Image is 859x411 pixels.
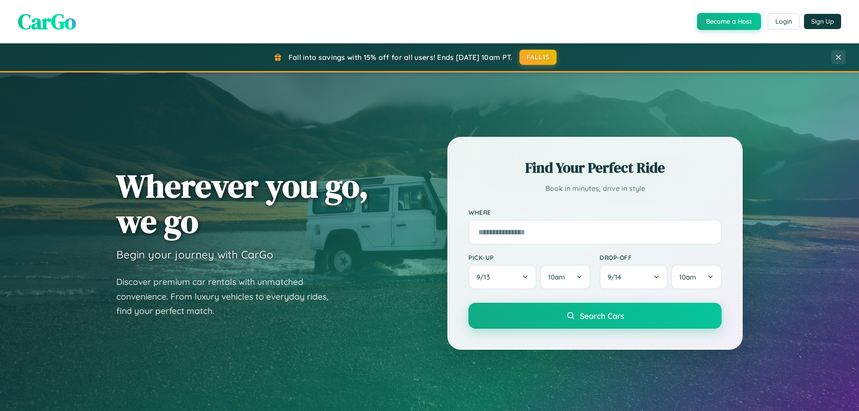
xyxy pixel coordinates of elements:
[468,182,722,195] p: Book in minutes, drive in style
[600,254,722,261] label: Drop-off
[116,248,273,261] h3: Begin your journey with CarGo
[580,311,624,321] span: Search Cars
[519,50,557,65] button: FALL15
[468,208,722,216] label: Where
[548,273,565,281] span: 10am
[468,254,591,261] label: Pick-up
[18,7,76,36] span: CarGo
[468,303,722,329] button: Search Cars
[697,13,761,30] button: Become a Host
[679,273,696,281] span: 10am
[289,53,513,62] span: Fall into savings with 15% off for all users! Ends [DATE] 10am PT.
[671,265,722,289] button: 10am
[116,168,369,239] h1: Wherever you go, we go
[476,273,494,281] span: 9 / 13
[768,13,799,30] button: Login
[600,265,668,289] button: 9/14
[468,265,536,289] button: 9/13
[116,275,340,318] p: Discover premium car rentals with unmatched convenience. From luxury vehicles to everyday rides, ...
[468,158,722,178] h2: Find Your Perfect Ride
[540,265,591,289] button: 10am
[608,273,625,281] span: 9 / 14
[804,14,841,29] button: Sign Up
